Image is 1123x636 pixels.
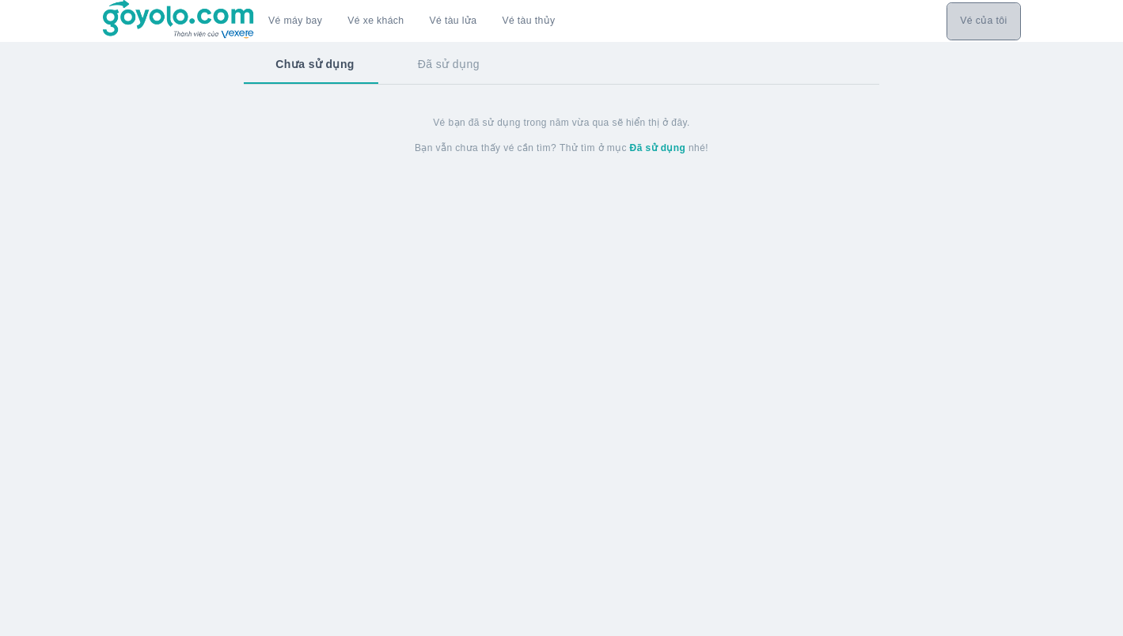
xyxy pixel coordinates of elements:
div: choose transportation mode [256,2,567,40]
a: Vé máy bay [268,15,322,27]
a: Vé xe khách [347,15,404,27]
button: Đã sử dụng [386,44,511,85]
button: Vé của tôi [947,2,1020,40]
button: Chưa sử dụng [244,44,385,85]
span: Thử tìm ở mục nhé! [560,142,708,154]
a: Vé tàu lửa [417,2,490,40]
span: Vé bạn đã sử dụng trong năm vừa qua sẽ hiển thị ở đây. [433,116,690,129]
button: Vé tàu thủy [489,2,567,40]
strong: Đã sử dụng [630,142,686,153]
div: basic tabs example [244,44,878,85]
div: choose transportation mode [947,2,1020,40]
span: Bạn vẫn chưa thấy vé cần tìm? [415,142,556,154]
